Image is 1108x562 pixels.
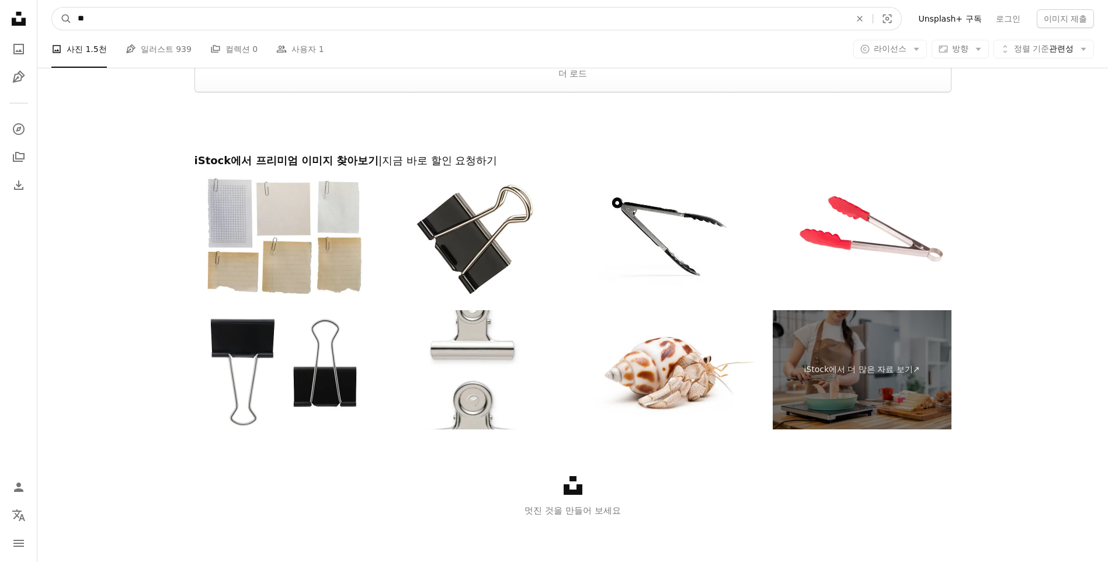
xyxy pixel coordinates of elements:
button: 메뉴 [7,532,30,555]
a: 로그인 / 가입 [7,476,30,499]
form: 사이트 전체에서 이미지 찾기 [51,7,902,30]
span: 1 [319,43,324,55]
span: 라이선스 [874,44,906,53]
button: Unsplash 검색 [52,8,72,30]
a: 컬렉션 0 [210,30,258,68]
span: 정렬 기준 [1014,44,1049,53]
img: 문서 clip (클리핑 경로를 [387,177,566,296]
a: 컬렉션 [7,145,30,169]
button: 정렬 기준관련성 [994,40,1094,58]
a: 로그인 [989,9,1027,28]
a: 일러스트 939 [126,30,192,68]
span: | 지금 바로 할인 요청하기 [378,154,497,166]
a: Unsplash+ 구독 [911,9,988,28]
img: 부젓가락 w/클리핑 경로를 [580,177,759,296]
button: 시각적 검색 [873,8,901,30]
p: 멋진 것을 만들어 보세요 [37,504,1108,518]
img: 식품 부젓가락 있는 흰색 배경 [773,177,951,296]
button: 방향 [932,40,989,58]
button: 더 로드 [194,55,951,92]
button: 이미지 제출 [1037,9,1094,28]
button: 라이선스 [853,40,927,58]
a: iStock에서 더 많은 자료 보기↗ [773,310,951,429]
a: 일러스트 [7,65,30,89]
img: 흰 배경에 에르미트 게 [580,310,759,429]
button: 언어 [7,504,30,527]
img: 금속 클립 [387,310,566,429]
span: 939 [176,43,192,55]
a: 탐색 [7,117,30,141]
a: 사진 [7,37,30,61]
a: 사용자 1 [276,30,324,68]
h2: iStock에서 프리미엄 이미지 찾아보기 [194,154,951,168]
img: 블랙 바인더 클립 (경로) [194,310,373,429]
button: 삭제 [847,8,873,30]
a: 홈 — Unsplash [7,7,30,33]
span: 방향 [952,44,968,53]
img: 찢어진 가장자리가 흰색 배경에 종이 클립으로 고정된 다양한 유형의 종이의 오래된 스크랩 세트입니다. [194,177,373,296]
span: 0 [252,43,258,55]
a: 다운로드 내역 [7,174,30,197]
span: 관련성 [1014,43,1074,55]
